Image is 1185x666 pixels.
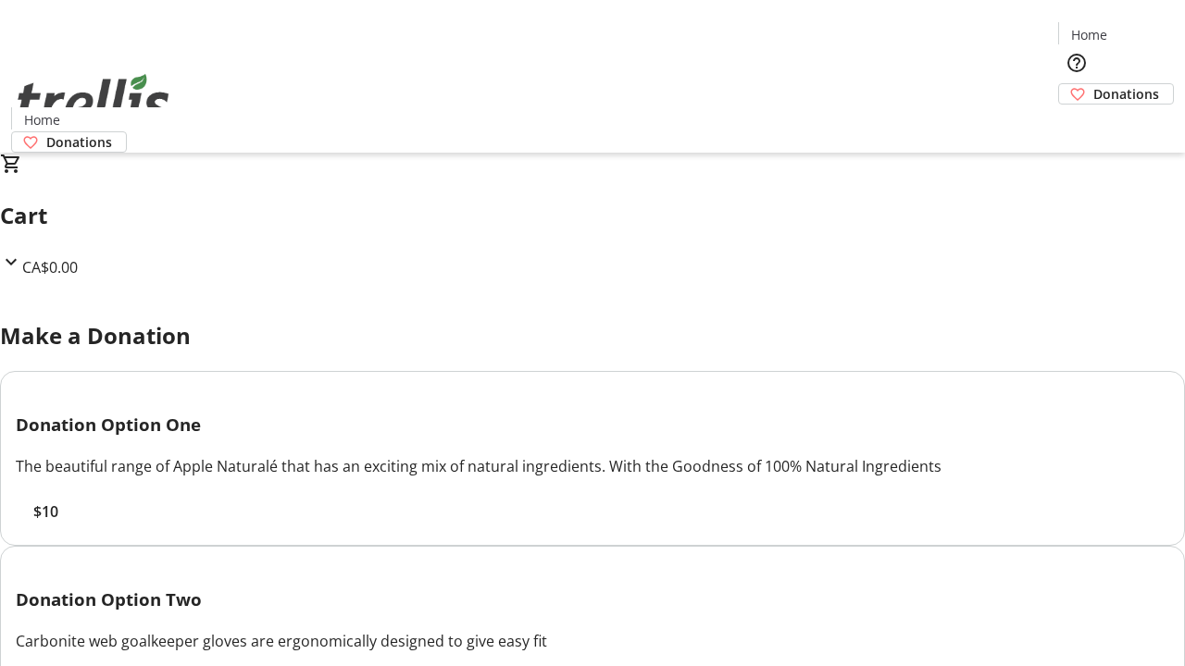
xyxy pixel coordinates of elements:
[24,110,60,129] span: Home
[16,455,1169,477] div: The beautiful range of Apple Naturalé that has an exciting mix of natural ingredients. With the G...
[1058,105,1095,142] button: Cart
[46,132,112,152] span: Donations
[12,110,71,129] a: Home
[11,131,127,153] a: Donations
[33,500,58,523] span: $10
[11,54,176,146] img: Orient E2E Organization m8b8QOTwRL's Logo
[1059,25,1118,44] a: Home
[1058,44,1095,81] button: Help
[22,257,78,277] span: CA$0.00
[16,412,1169,438] h3: Donation Option One
[1071,25,1107,44] span: Home
[1058,83,1174,105] a: Donations
[16,630,1169,652] div: Carbonite web goalkeeper gloves are ergonomically designed to give easy fit
[16,586,1169,612] h3: Donation Option Two
[1093,84,1159,104] span: Donations
[16,500,75,523] button: $10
